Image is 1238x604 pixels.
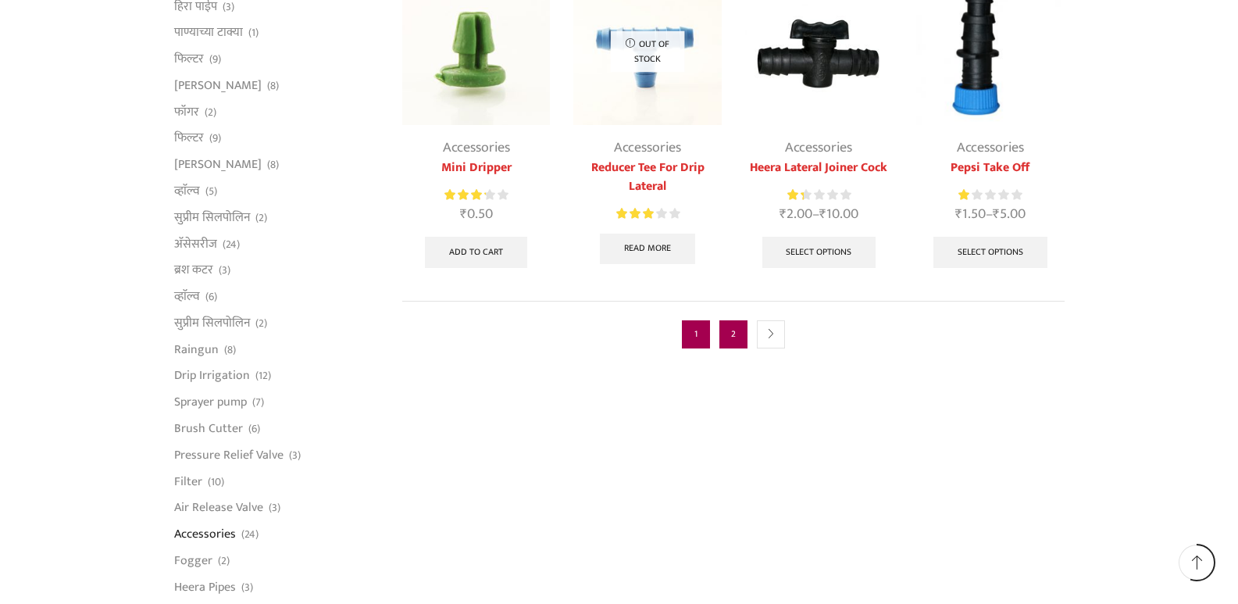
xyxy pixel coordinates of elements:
[209,130,221,146] span: (9)
[616,206,655,222] span: Rated out of 5
[819,202,826,226] span: ₹
[174,177,200,204] a: व्हाॅल्व
[444,187,508,203] div: Rated 3.25 out of 5
[267,157,279,173] span: (8)
[174,231,217,257] a: अ‍ॅसेसरीज
[957,136,1024,159] a: Accessories
[443,136,510,159] a: Accessories
[248,421,260,437] span: (6)
[460,202,467,226] span: ₹
[780,202,812,226] bdi: 2.00
[174,72,262,98] a: [PERSON_NAME]
[174,336,219,363] a: Raingun
[255,316,267,331] span: (2)
[174,152,262,178] a: [PERSON_NAME]
[252,395,264,410] span: (7)
[241,527,259,542] span: (24)
[955,202,962,226] span: ₹
[174,416,243,442] a: Brush Cutter
[955,202,986,226] bdi: 1.50
[223,237,240,252] span: (24)
[208,474,224,490] span: (10)
[248,25,259,41] span: (1)
[444,187,486,203] span: Rated out of 5
[787,187,805,203] span: Rated out of 5
[255,210,267,226] span: (2)
[174,363,250,389] a: Drip Irrigation
[682,320,710,348] span: Page 1
[174,547,212,574] a: Fogger
[174,574,236,600] a: Heera Pipes
[819,202,858,226] bdi: 10.00
[174,125,204,152] a: फिल्टर
[174,309,250,336] a: सुप्रीम सिलपोलिन
[241,580,253,595] span: (3)
[745,159,893,177] a: Heera Lateral Joiner Cock
[614,136,681,159] a: Accessories
[205,289,217,305] span: (6)
[425,237,527,268] a: Add to cart: “Mini Dripper”
[174,46,204,73] a: फिल्टर
[958,187,971,203] span: Rated out of 5
[289,448,301,463] span: (3)
[993,202,1000,226] span: ₹
[616,206,680,222] div: Rated 3.00 out of 5
[174,389,247,416] a: Sprayer pump
[174,468,202,495] a: Filter
[174,98,199,125] a: फॉगर
[933,237,1047,268] a: Select options for “Pepsi Take Off”
[174,495,263,521] a: Air Release Valve
[174,20,243,46] a: पाण्याच्या टाक्या
[174,204,250,231] a: सुप्रीम सिलपोलिन
[269,500,280,516] span: (3)
[958,187,1022,203] div: Rated 1.00 out of 5
[916,204,1064,225] span: –
[219,263,230,278] span: (3)
[916,159,1064,177] a: Pepsi Take Off
[460,202,493,226] bdi: 0.50
[267,78,279,94] span: (8)
[205,184,217,199] span: (5)
[174,257,213,284] a: ब्रश कटर
[611,30,685,72] p: Out of stock
[224,342,236,358] span: (8)
[255,368,271,384] span: (12)
[745,204,893,225] span: –
[402,159,550,177] a: Mini Dripper
[785,136,852,159] a: Accessories
[762,237,876,268] a: Select options for “Heera Lateral Joiner Cock”
[780,202,787,226] span: ₹
[205,105,216,120] span: (2)
[573,159,721,196] a: Reducer Tee For Drip Lateral
[787,187,851,203] div: Rated 1.33 out of 5
[719,320,747,348] a: Page 2
[174,521,236,548] a: Accessories
[174,284,200,310] a: व्हाॅल्व
[402,301,1065,367] nav: Product Pagination
[993,202,1026,226] bdi: 5.00
[218,553,230,569] span: (2)
[209,52,221,67] span: (9)
[174,441,284,468] a: Pressure Relief Valve
[600,234,695,265] a: Select options for “Reducer Tee For Drip Lateral”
